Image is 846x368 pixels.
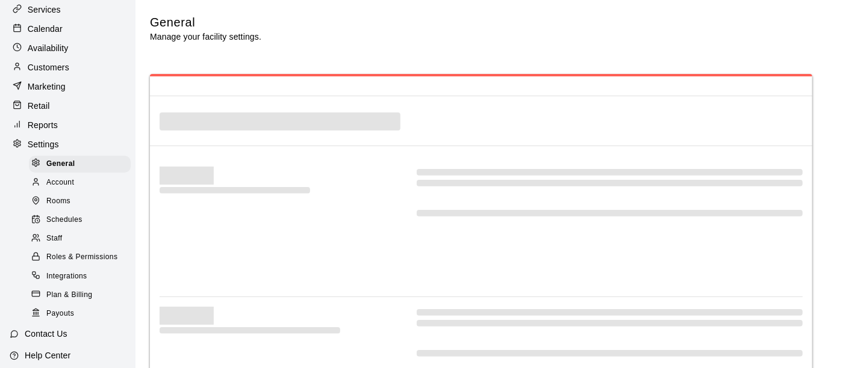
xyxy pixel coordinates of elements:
[28,81,66,93] p: Marketing
[10,97,126,115] a: Retail
[29,304,135,323] a: Payouts
[29,305,131,322] div: Payouts
[25,349,70,361] p: Help Center
[10,135,126,153] a: Settings
[46,233,62,245] span: Staff
[28,138,59,150] p: Settings
[29,230,135,248] a: Staff
[28,61,69,73] p: Customers
[46,177,74,189] span: Account
[29,155,135,173] a: General
[10,39,126,57] a: Availability
[28,119,58,131] p: Reports
[29,286,135,304] a: Plan & Billing
[29,249,131,266] div: Roles & Permissions
[28,23,63,35] p: Calendar
[28,42,69,54] p: Availability
[29,230,131,247] div: Staff
[46,195,70,207] span: Rooms
[10,1,126,19] a: Services
[29,192,135,211] a: Rooms
[10,116,126,134] a: Reports
[10,20,126,38] a: Calendar
[25,328,67,340] p: Contact Us
[28,100,50,112] p: Retail
[29,173,135,192] a: Account
[29,193,131,210] div: Rooms
[150,31,261,43] p: Manage your facility settings.
[46,251,117,263] span: Roles & Permissions
[29,156,131,173] div: General
[29,268,131,285] div: Integrations
[29,287,131,304] div: Plan & Billing
[46,289,92,301] span: Plan & Billing
[10,78,126,96] a: Marketing
[29,174,131,191] div: Account
[46,158,75,170] span: General
[46,271,87,283] span: Integrations
[10,58,126,76] a: Customers
[46,214,82,226] span: Schedules
[29,248,135,267] a: Roles & Permissions
[28,4,61,16] p: Services
[29,211,135,230] a: Schedules
[29,212,131,228] div: Schedules
[150,14,261,31] h5: General
[29,267,135,286] a: Integrations
[46,308,74,320] span: Payouts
